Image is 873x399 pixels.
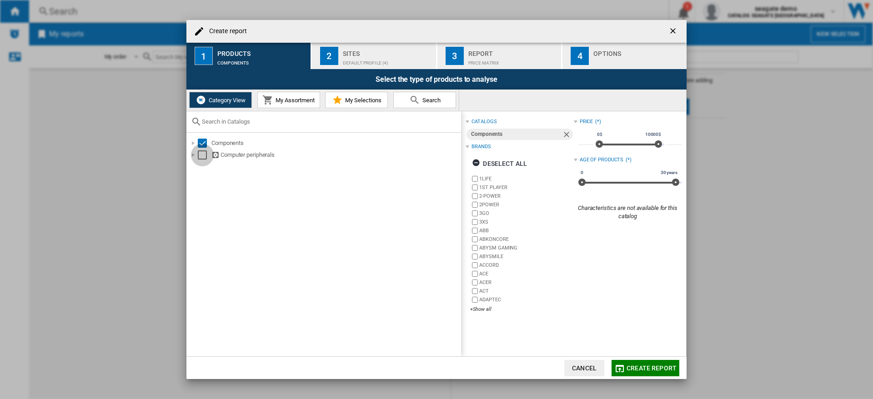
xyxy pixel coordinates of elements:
[472,262,478,268] input: brand.name
[472,297,478,303] input: brand.name
[325,92,388,108] button: My Selections
[479,270,573,277] label: ACE
[668,26,679,37] ng-md-icon: getI18NText('BUTTONS.CLOSE_DIALOG')
[211,150,460,160] div: Computer peripherals
[612,360,679,376] button: Create report
[257,92,320,108] button: My Assortment
[472,185,478,190] input: brand.name
[205,27,247,36] h4: Create report
[627,364,677,372] span: Create report
[206,97,246,104] span: Category View
[468,46,558,56] div: Report
[198,150,211,160] md-checkbox: Select
[196,95,206,105] img: wiser-icon-white.png
[472,210,478,216] input: brand.name
[472,193,478,199] input: brand.name
[574,204,682,220] div: Characteristics are not available for this catalog
[479,262,573,269] label: ACCORD
[472,236,478,242] input: brand.name
[472,245,478,251] input: brand.name
[437,43,562,69] button: 3 Report Price Matrix
[472,219,478,225] input: brand.name
[470,306,573,313] div: +Show all
[479,288,573,294] label: ACT
[479,227,573,234] label: ABB
[571,47,589,65] div: 4
[472,279,478,285] input: brand.name
[202,118,457,125] input: Search in Catalogs
[393,92,456,108] button: Search
[273,97,315,104] span: My Assortment
[479,279,573,286] label: ACER
[312,43,437,69] button: 2 Sites Default profile (4)
[562,130,573,141] ng-md-icon: Remove
[472,202,478,208] input: brand.name
[479,175,573,182] label: 1LIFE
[472,176,478,182] input: brand.name
[472,118,497,125] div: catalogs
[472,228,478,234] input: brand.name
[479,244,573,251] label: ABYSM GAMING
[189,92,252,108] button: Category View
[659,169,679,176] span: 30 years
[211,139,460,148] div: Components
[195,47,213,65] div: 1
[479,236,573,243] label: ABKONCORE
[562,43,687,69] button: 4 Options
[343,97,381,104] span: My Selections
[479,184,573,191] label: 1ST PLAYER
[186,69,687,90] div: Select the type of products to analyse
[479,210,573,217] label: 3GO
[665,22,683,40] button: getI18NText('BUTTONS.CLOSE_DIALOG')
[479,253,573,260] label: ABYSMILE
[479,296,573,303] label: ADAPTEC
[579,169,585,176] span: 0
[198,139,211,148] md-checkbox: Select
[469,155,530,172] button: Deselect all
[343,46,432,56] div: Sites
[217,46,307,56] div: Products
[472,155,527,172] div: Deselect all
[644,131,662,138] span: 10000$
[593,46,683,56] div: Options
[472,143,491,150] div: Brands
[479,193,573,199] label: 2-POWER
[479,201,573,208] label: 2POWER
[446,47,464,65] div: 3
[472,271,478,277] input: brand.name
[420,97,441,104] span: Search
[580,156,624,164] div: Age of products
[479,219,573,225] label: 3XS
[564,360,604,376] button: Cancel
[471,129,562,140] div: Components
[580,118,593,125] div: Price
[596,131,604,138] span: 0$
[217,56,307,65] div: Components
[472,254,478,259] input: brand.name
[320,47,338,65] div: 2
[343,56,432,65] div: Default profile (4)
[472,288,478,294] input: brand.name
[186,43,311,69] button: 1 Products Components
[468,56,558,65] div: Price Matrix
